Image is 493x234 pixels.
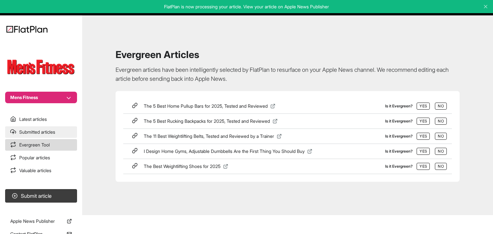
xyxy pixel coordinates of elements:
span: The Best Weightlifting Shoes for 2025 [144,163,221,169]
button: Submit article [5,189,77,203]
a: Popular articles [5,152,77,163]
button: No [435,148,447,155]
a: Latest articles [5,113,77,125]
button: No [435,133,447,140]
label: Is it Evergreen? [385,164,413,168]
img: Publication Logo [5,56,77,79]
button: Yes [417,103,430,110]
label: Is it Evergreen? [385,149,413,153]
a: Submitted articles [5,126,77,138]
button: Mens Fitness [5,92,77,103]
h1: Evergreen Articles [116,49,460,60]
button: Yes [417,133,430,140]
label: Is it Evergreen? [385,104,413,108]
img: Logo [6,26,48,33]
button: No [435,103,447,110]
span: I Design Home Gyms, Adjustable Dumbbells Are the First Thing You Should Buy [144,148,305,154]
button: Yes [417,148,430,155]
span: The 5 Best Home Pullup Bars for 2025, Tested and Reviewed [144,103,268,109]
span: The 5 Best Rucking Backpacks for 2025, Tested and Reviewed [144,118,270,124]
a: Evergreen Tool [5,139,77,151]
span: The 11 Best Weightlifting Belts, Tested and Reviewed by a Trainer [144,133,274,139]
button: No [435,163,447,170]
label: Is it Evergreen? [385,119,413,123]
button: Yes [417,118,430,125]
a: Apple News Publisher [5,215,77,227]
label: Is it Evergreen? [385,134,413,138]
p: Evergreen articles have been intelligently selected by FlatPlan to resurface on your Apple News c... [116,65,460,83]
button: No [435,118,447,125]
a: Valuable articles [5,165,77,176]
button: Yes [417,163,430,170]
p: FlatPlan is now processing your article. View your article on Apple News Publisher [4,4,489,10]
